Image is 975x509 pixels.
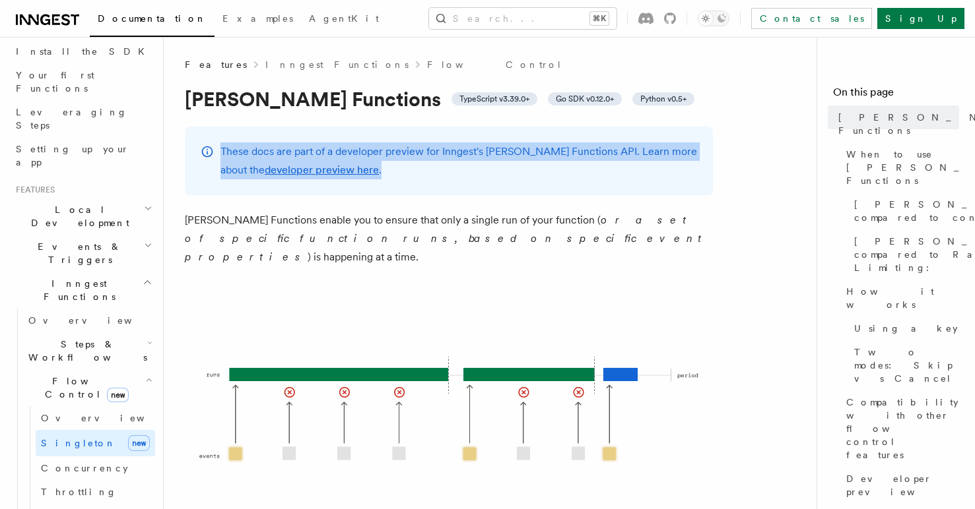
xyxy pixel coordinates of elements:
span: Features [11,185,55,195]
button: Search...⌘K [429,8,617,29]
a: How it works [841,280,959,316]
span: Install the SDK [16,46,152,57]
button: Steps & Workflows [23,332,155,369]
span: Go SDK v0.12.0+ [556,94,614,104]
a: Leveraging Steps [11,100,155,137]
a: Compatibility with other flow control features [841,390,959,467]
span: Examples [222,13,293,24]
span: Leveraging Steps [16,107,127,131]
span: How it works [846,285,959,311]
span: Local Development [11,203,144,229]
a: Install the SDK [11,40,155,63]
a: Inngest Functions [265,58,409,71]
span: Compatibility with other flow control features [846,396,959,462]
button: Toggle dark mode [698,11,729,26]
span: new [128,435,150,451]
p: [PERSON_NAME] Functions enable you to ensure that only a single run of your function ( ) is happe... [185,211,713,266]
span: Overview [41,413,177,423]
a: When to use [PERSON_NAME] Functions [841,142,959,193]
span: Concurrency [41,463,128,473]
button: Inngest Functions [11,272,155,309]
p: These docs are part of a developer preview for Inngest's [PERSON_NAME] Functions API. Learn more ... [220,142,697,179]
a: [PERSON_NAME] compared to Rate Limiting: [849,229,959,280]
a: Examples [215,4,301,36]
h1: [PERSON_NAME] Functions [185,87,713,111]
span: Developer preview [846,472,959,498]
h4: On this page [833,84,959,105]
a: developer preview here [265,164,379,176]
span: Steps & Workflows [23,338,147,364]
span: Inngest Functions [11,277,143,303]
span: AgentKit [309,13,379,24]
a: [PERSON_NAME] compared to concurrency: [849,193,959,229]
button: Flow Controlnew [23,369,155,406]
span: Python v0.5+ [640,94,687,104]
a: Singletonnew [36,430,155,456]
a: Overview [36,406,155,430]
a: Overview [23,309,155,332]
span: TypeScript v3.39.0+ [459,94,529,104]
a: Developer preview [841,467,959,504]
a: Two modes: Skip vs Cancel [849,340,959,390]
span: new [107,388,129,402]
a: Throttling [36,480,155,504]
span: Overview [28,315,164,326]
a: [PERSON_NAME] Functions [833,105,959,142]
span: Two modes: Skip vs Cancel [854,345,959,385]
a: Setting up your app [11,137,155,174]
a: Sign Up [877,8,964,29]
a: Concurrency [36,456,155,480]
span: Setting up your app [16,144,129,167]
a: Using a key [849,316,959,340]
button: Events & Triggers [11,235,155,272]
span: Flow Control [23,374,145,401]
a: Contact sales [751,8,872,29]
span: Using a key [854,322,958,335]
span: Your first Functions [16,70,94,94]
span: Singleton [41,438,116,448]
kbd: ⌘K [590,12,609,25]
span: Documentation [98,13,207,24]
em: or a set of specific function runs, based on specific event properties [185,214,708,263]
a: Your first Functions [11,63,155,100]
span: Events & Triggers [11,240,144,266]
span: Throttling [41,487,117,497]
span: Features [185,58,247,71]
button: Local Development [11,198,155,235]
a: Flow Control [427,58,562,71]
a: AgentKit [301,4,387,36]
a: Documentation [90,4,215,37]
